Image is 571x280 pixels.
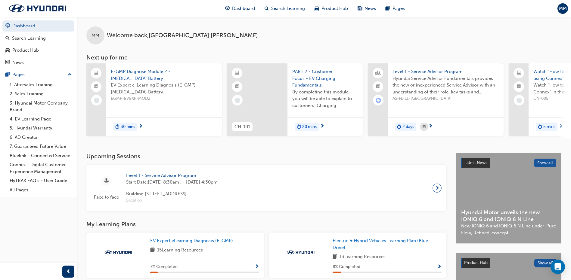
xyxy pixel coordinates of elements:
[393,68,499,75] span: Level 1 - Service Advisor Program
[333,263,360,270] span: 8 % Completed
[2,45,74,56] a: Product Hub
[7,151,74,160] a: Bluelink - Connected Service
[393,95,499,102] span: AS-FL-L1-[GEOGRAPHIC_DATA]
[138,124,143,129] span: next-icon
[358,5,362,12] span: news-icon
[2,33,74,44] a: Search Learning
[7,160,74,176] a: Connex - Digital Customer Experience Management
[386,5,390,12] span: pages-icon
[456,153,561,244] a: Latest NewsShow allHyundai Motor unveils the new IONIQ 6 and IONIQ 6 N LineNew IONIQ 6 and IONIQ ...
[292,68,358,89] span: PART 2 - Customer Focus - EV Charging Fundamentals
[5,36,10,41] span: search-icon
[5,60,10,65] span: news-icon
[353,2,381,15] a: news-iconNews
[517,83,521,91] span: booktick-icon
[7,176,74,185] a: HyTRAK FAQ's - User Guide
[102,249,135,255] img: Trak
[517,69,521,77] span: laptop-icon
[368,63,504,136] a: Level 1 - Service Advisor ProgramHyundai Service Advisor Fundamentals provides the new or inexper...
[77,54,571,61] h3: Next up for me
[534,259,557,267] button: Show all
[381,2,410,15] a: pages-iconPages
[7,99,74,114] a: 3. Hyundai Motor Company Brand
[5,23,10,29] span: guage-icon
[94,98,99,103] span: learningRecordVerb_NONE-icon
[94,83,98,91] span: booktick-icon
[235,83,239,91] span: booktick-icon
[126,179,218,186] span: Start Date: [DATE] 8:30am , - [DATE] 4:30pm
[284,249,317,255] img: Trak
[3,2,72,15] img: Trak
[397,123,401,131] span: duration-icon
[310,2,353,15] a: car-iconProduct Hub
[271,5,305,12] span: Search Learning
[12,59,24,66] div: News
[437,264,442,270] span: Show Progress
[365,5,376,12] span: News
[2,57,74,68] a: News
[543,123,555,130] span: 5 mins
[376,69,380,77] span: people-icon
[559,5,567,12] span: MM
[126,172,218,179] span: Level 1 - Service Advisor Program
[333,238,428,250] span: Electric & Hybrid Vehicles Learning Plan (Blue Drive)
[126,190,218,197] span: Building [STREET_ADDRESS]
[107,32,258,39] span: Welcome back , [GEOGRAPHIC_DATA] [PERSON_NAME]
[461,223,556,236] span: New IONIQ 6 and IONIQ 6 N Line under ‘Pure Flow, Refined’ concept.
[2,20,74,32] a: Dashboard
[393,5,405,12] span: Pages
[402,123,414,130] span: 2 days
[227,63,363,136] a: CH-101PART 2 - Customer Focus - EV Charging FundamentalsBy completing this module, you will be ab...
[340,253,386,261] span: 13 Learning Resources
[461,209,556,223] span: Hyundai Motor unveils the new IONIQ 6 and IONIQ 6 N Line
[265,5,269,12] span: search-icon
[7,142,74,151] a: 7. Guaranteed Future Value
[534,159,557,167] button: Show all
[91,194,121,201] span: Face to face
[333,253,337,261] span: book-icon
[2,19,74,69] button: DashboardSearch LearningProduct HubNews
[2,69,74,80] button: Pages
[235,69,239,77] span: learningResourceType_ELEARNING-icon
[255,264,259,270] span: Show Progress
[5,72,10,78] span: pages-icon
[225,5,230,12] span: guage-icon
[111,68,217,82] span: E-GMP Diagnose Module 2 - [MEDICAL_DATA] Battery
[376,83,380,91] span: booktick-icon
[428,124,433,129] span: next-icon
[315,5,319,12] span: car-icon
[260,2,310,15] a: search-iconSearch Learning
[234,123,250,130] span: CH-101
[126,197,218,204] span: Location
[86,63,222,136] a: E-GMP Diagnose Module 2 - [MEDICAL_DATA] BatteryEV Expert e-Learning Diagnosis (E-GMP) - [MEDICAL...
[461,258,557,268] a: Product HubShow all
[68,71,72,79] span: up-icon
[551,260,565,274] div: Open Intercom Messenger
[121,123,135,130] span: 30 mins
[517,98,522,103] span: learningRecordVerb_NONE-icon
[157,247,203,254] span: 15 Learning Resources
[559,124,563,129] span: next-icon
[12,35,46,42] div: Search Learning
[7,114,74,124] a: 4. EV Learning Page
[150,237,235,244] a: EV Expert eLearning Diagnosis (E-GMP)
[393,75,499,96] span: Hyundai Service Advisor Fundamentals provides the new or inexperienced Service Advisor with an un...
[464,260,488,265] span: Product Hub
[86,221,446,228] h3: My Learning Plans
[94,69,98,77] span: laptop-icon
[66,268,71,275] span: prev-icon
[232,5,255,12] span: Dashboard
[12,71,25,78] div: Pages
[255,263,259,271] button: Show Progress
[7,89,74,99] a: 2. Sales Training
[7,123,74,133] a: 5. Hyundai Warranty
[91,170,442,206] a: Face to faceLevel 1 - Service Advisor ProgramStart Date:[DATE] 8:30am , - [DATE] 4:30pmBuilding [...
[104,177,109,185] span: sessionType_FACE_TO_FACE-icon
[5,48,10,53] span: car-icon
[111,82,217,95] span: EV Expert e-Learning Diagnosis (E-GMP) - [MEDICAL_DATA] Battery.
[220,2,260,15] a: guage-iconDashboard
[292,89,358,109] span: By completing this module, you will be able to explain to customers: Charging terminology eg; AC ...
[297,123,301,131] span: duration-icon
